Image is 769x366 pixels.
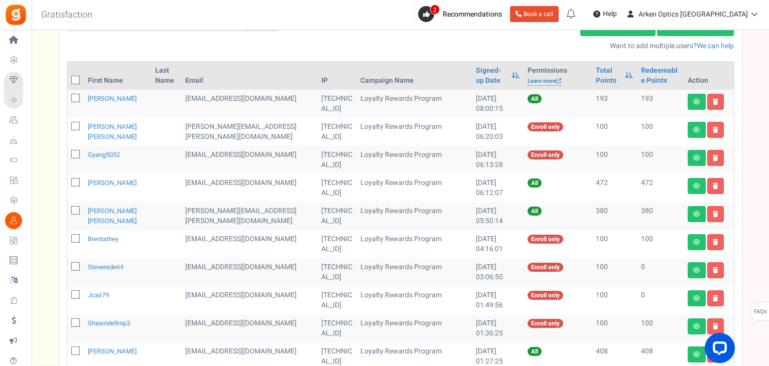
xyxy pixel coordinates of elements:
[443,9,502,20] span: Recommendations
[472,202,523,230] td: [DATE] 05:50:14
[637,258,684,286] td: 0
[637,314,684,342] td: 100
[317,90,357,118] td: [TECHNICAL_ID]
[181,314,317,342] td: General
[84,62,151,90] th: First Name
[181,258,317,286] td: General
[713,99,718,105] i: Delete user
[181,174,317,202] td: [EMAIL_ADDRESS][DOMAIN_NAME]
[592,202,637,230] td: 380
[693,267,700,273] i: View details
[88,318,130,328] a: shawndellmp3
[356,174,472,202] td: Loyalty Rewards Program
[476,66,506,86] a: Signed-up Date
[693,99,700,105] i: View details
[472,118,523,146] td: [DATE] 06:20:03
[693,295,700,301] i: View details
[88,178,137,188] a: [PERSON_NAME]
[5,4,27,26] img: Gratisfaction
[637,174,684,202] td: 472
[589,6,621,22] a: Help
[88,262,123,272] a: steverede64
[472,146,523,174] td: [DATE] 06:13:28
[356,230,472,258] td: Loyalty Rewards Program
[317,174,357,202] td: [TECHNICAL_ID]
[88,150,120,159] a: gyang5052
[693,211,700,217] i: View details
[317,146,357,174] td: [TECHNICAL_ID]
[356,286,472,314] td: Loyalty Rewards Program
[317,286,357,314] td: [TECHNICAL_ID]
[592,174,637,202] td: 472
[592,118,637,146] td: 100
[637,146,684,174] td: 100
[528,235,563,244] span: Enroll only
[472,90,523,118] td: [DATE] 08:00:15
[713,295,718,301] i: Delete user
[356,314,472,342] td: Loyalty Rewards Program
[596,66,620,86] a: Total Points
[430,5,440,15] span: 2
[356,146,472,174] td: Loyalty Rewards Program
[753,302,767,321] span: FAQs
[592,286,637,314] td: 100
[88,122,138,141] a: [PERSON_NAME].[PERSON_NAME]
[528,207,542,216] span: All
[356,62,472,90] th: Campaign Name
[713,323,718,329] i: Delete user
[472,286,523,314] td: [DATE] 01:49:56
[472,258,523,286] td: [DATE] 03:06:50
[528,263,563,272] span: Enroll only
[693,183,700,189] i: View details
[592,230,637,258] td: 100
[713,267,718,273] i: Delete user
[88,290,109,300] a: jcair79
[88,234,118,244] a: brentathey
[181,202,317,230] td: [PERSON_NAME][EMAIL_ADDRESS][PERSON_NAME][DOMAIN_NAME]
[693,239,700,245] i: View details
[641,66,680,86] a: Redeemable Points
[181,118,317,146] td: General
[510,6,559,22] a: Book a call
[317,314,357,342] td: [TECHNICAL_ID]
[637,230,684,258] td: 100
[637,90,684,118] td: 193
[693,155,700,161] i: View details
[592,314,637,342] td: 100
[684,62,734,90] th: Action
[317,118,357,146] td: [TECHNICAL_ID]
[713,183,718,189] i: Delete user
[637,118,684,146] td: 100
[356,118,472,146] td: Loyalty Rewards Program
[592,146,637,174] td: 100
[356,90,472,118] td: Loyalty Rewards Program
[317,230,357,258] td: [TECHNICAL_ID]
[528,122,563,131] span: Enroll only
[528,319,563,328] span: Enroll only
[181,286,317,314] td: General
[592,258,637,286] td: 100
[693,323,700,329] i: View details
[88,206,137,226] a: [PERSON_NAME] [PERSON_NAME]
[356,258,472,286] td: Loyalty Rewards Program
[592,90,637,118] td: 193
[30,5,103,25] h3: Gratisfaction
[713,155,718,161] i: Delete user
[472,230,523,258] td: [DATE] 04:16:01
[317,258,357,286] td: [TECHNICAL_ID]
[317,202,357,230] td: [TECHNICAL_ID]
[528,77,561,86] a: Learn more
[528,150,563,159] span: Enroll only
[88,346,137,356] a: [PERSON_NAME]
[181,230,317,258] td: General
[528,178,542,188] span: All
[181,90,317,118] td: [EMAIL_ADDRESS][DOMAIN_NAME]
[181,62,317,90] th: Email
[524,62,592,90] th: Permissions
[151,62,182,90] th: Last Name
[88,94,137,103] a: [PERSON_NAME]
[356,202,472,230] td: Loyalty Rewards Program
[713,239,718,245] i: Delete user
[294,41,734,51] p: Want to add multiple users?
